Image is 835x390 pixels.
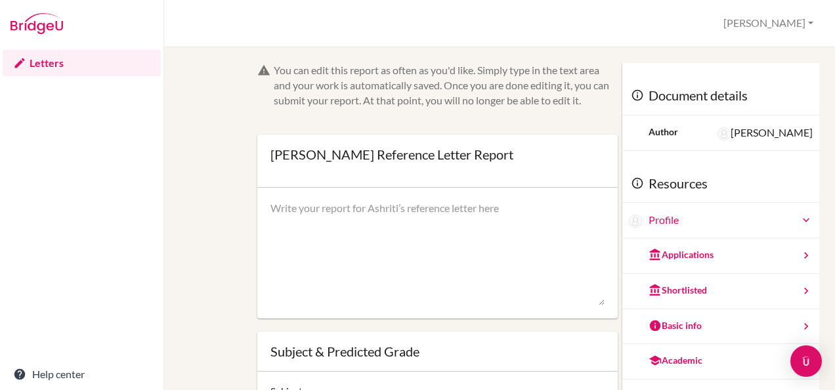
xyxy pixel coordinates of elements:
[649,213,813,228] a: Profile
[622,309,819,345] a: Basic info
[274,63,618,108] div: You can edit this report as often as you'd like. Simply type in the text area and your work is au...
[622,76,819,116] div: Document details
[717,125,813,141] div: [PERSON_NAME]
[649,125,678,139] div: Author
[622,238,819,274] a: Applications
[649,284,707,297] div: Shortlisted
[3,361,161,387] a: Help center
[717,127,731,141] img: Abigail Ferrari
[622,344,819,379] a: Academic
[790,345,822,377] div: Open Intercom Messenger
[649,319,702,332] div: Basic info
[649,354,702,367] div: Academic
[649,248,714,261] div: Applications
[270,345,605,358] div: Subject & Predicted Grade
[717,11,819,35] button: [PERSON_NAME]
[622,164,819,204] div: Resources
[270,148,513,161] div: [PERSON_NAME] Reference Letter Report
[3,50,161,76] a: Letters
[11,13,63,34] img: Bridge-U
[629,215,642,228] img: Ashriti Aggarwal
[622,274,819,309] a: Shortlisted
